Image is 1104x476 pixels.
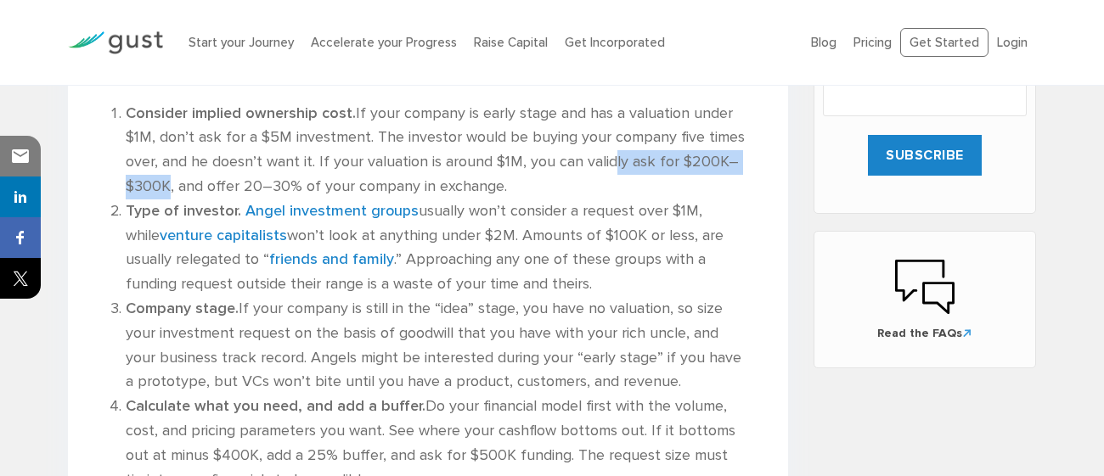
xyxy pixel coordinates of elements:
[126,300,239,317] strong: Company stage.
[474,35,548,50] a: Raise Capital
[311,35,457,50] a: Accelerate your Progress
[831,325,1019,342] span: Read the FAQs
[269,250,394,268] a: friends and family
[126,397,425,415] strong: Calculate what you need, and add a buffer.
[189,35,294,50] a: Start your Journey
[565,35,665,50] a: Get Incorporated
[126,104,356,122] strong: Consider implied ownership cost.
[868,135,982,176] input: SUBSCRIBE
[126,199,747,297] li: usually won’t consider a request over $1M, while won’t look at anything under $2M. Amounts of $10...
[811,35,836,50] a: Blog
[126,102,747,199] li: If your company is early stage and has a valuation under $1M, don’t ask for a $5M investment. The...
[900,28,989,58] a: Get Started
[997,35,1028,50] a: Login
[160,227,287,244] a: venture capitalists
[831,257,1019,342] a: Read the FAQs
[68,31,163,54] img: Gust Logo
[853,35,892,50] a: Pricing
[245,202,419,220] a: Angel investment groups
[126,297,747,395] li: If your company is still in the “idea” stage, you have no valuation, so size your investment requ...
[126,202,241,220] strong: Type of investor.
